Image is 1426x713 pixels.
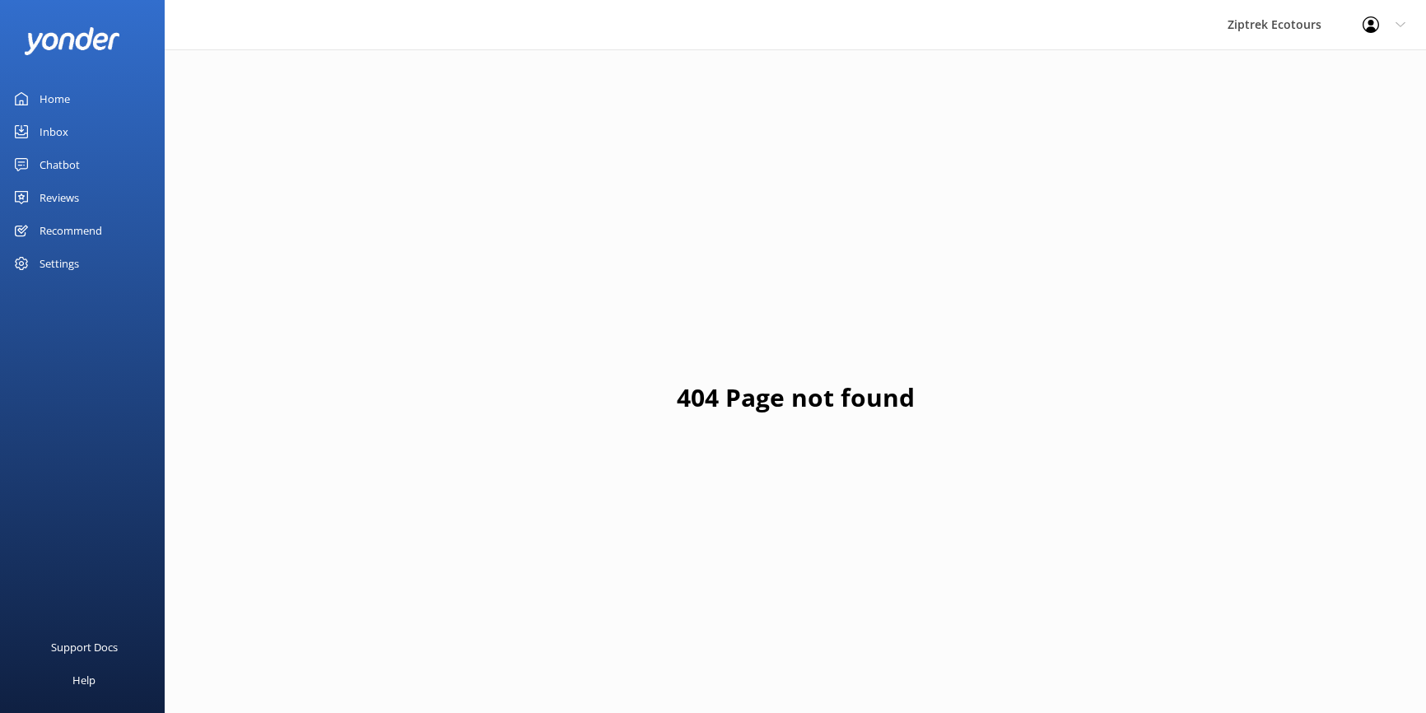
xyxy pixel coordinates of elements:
[51,631,118,664] div: Support Docs
[72,664,96,697] div: Help
[40,181,79,214] div: Reviews
[40,82,70,115] div: Home
[40,148,80,181] div: Chatbot
[40,214,102,247] div: Recommend
[40,115,68,148] div: Inbox
[677,378,915,417] h1: 404 Page not found
[25,27,119,54] img: yonder-white-logo.png
[40,247,79,280] div: Settings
